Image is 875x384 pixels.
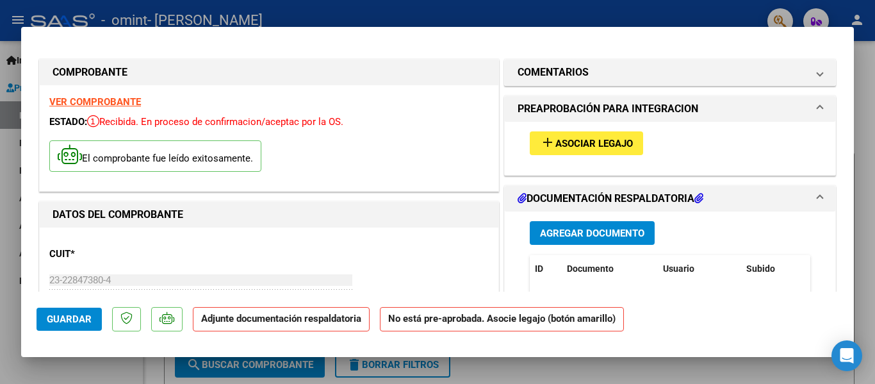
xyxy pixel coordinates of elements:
span: Recibida. En proceso de confirmacion/aceptac por la OS. [87,116,343,128]
span: Agregar Documento [540,228,644,239]
p: El comprobante fue leído exitosamente. [49,140,261,172]
span: Documento [567,263,614,274]
strong: Adjunte documentación respaldatoria [201,313,361,324]
span: Guardar [47,313,92,325]
div: Open Intercom Messenger [831,340,862,371]
datatable-header-cell: ID [530,255,562,283]
span: ID [535,263,543,274]
span: Asociar Legajo [555,138,633,149]
datatable-header-cell: Usuario [658,255,741,283]
button: Guardar [37,308,102,331]
strong: No está pre-aprobada. Asocie legajo (botón amarillo) [380,307,624,332]
datatable-header-cell: Acción [805,255,869,283]
strong: COMPROBANTE [53,66,127,78]
datatable-header-cell: Documento [562,255,658,283]
mat-expansion-panel-header: COMENTARIOS [505,60,835,85]
datatable-header-cell: Subido [741,255,805,283]
a: VER COMPROBANTE [49,96,141,108]
h1: COMENTARIOS [518,65,589,80]
span: Usuario [663,263,694,274]
strong: DATOS DEL COMPROBANTE [53,208,183,221]
div: PREAPROBACIÓN PARA INTEGRACION [505,122,835,175]
h1: PREAPROBACIÓN PARA INTEGRACION [518,101,698,117]
button: Asociar Legajo [530,131,643,155]
mat-icon: add [540,135,555,150]
mat-expansion-panel-header: PREAPROBACIÓN PARA INTEGRACION [505,96,835,122]
span: Subido [746,263,775,274]
span: ESTADO: [49,116,87,128]
h1: DOCUMENTACIÓN RESPALDATORIA [518,191,703,206]
mat-expansion-panel-header: DOCUMENTACIÓN RESPALDATORIA [505,186,835,212]
button: Agregar Documento [530,221,655,245]
p: CUIT [49,247,181,262]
